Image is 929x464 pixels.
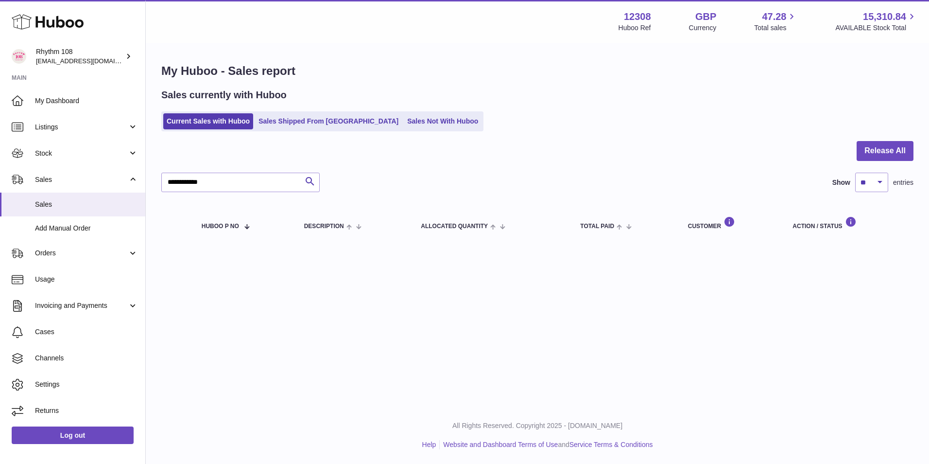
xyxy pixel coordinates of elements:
span: Listings [35,123,128,132]
span: 15,310.84 [863,10,906,23]
span: 47.28 [762,10,786,23]
span: [EMAIL_ADDRESS][DOMAIN_NAME] [36,57,143,65]
div: Currency [689,23,717,33]
h2: Sales currently with Huboo [161,89,287,102]
span: Settings [35,380,138,389]
button: Release All [857,141,913,161]
span: Orders [35,249,128,258]
span: Description [304,223,344,230]
a: Website and Dashboard Terms of Use [443,441,558,448]
a: Sales Not With Huboo [404,113,482,129]
a: Sales Shipped From [GEOGRAPHIC_DATA] [255,113,402,129]
a: Help [422,441,436,448]
img: internalAdmin-12308@internal.huboo.com [12,49,26,64]
li: and [440,440,653,449]
strong: GBP [695,10,716,23]
div: Customer [688,216,774,230]
span: Add Manual Order [35,224,138,233]
span: AVAILABLE Stock Total [835,23,917,33]
div: Rhythm 108 [36,47,123,66]
span: Sales [35,175,128,184]
a: 15,310.84 AVAILABLE Stock Total [835,10,917,33]
span: Sales [35,200,138,209]
h1: My Huboo - Sales report [161,63,913,79]
div: Action / Status [792,216,904,230]
div: Huboo Ref [619,23,651,33]
span: entries [893,178,913,187]
a: Service Terms & Conditions [569,441,653,448]
span: Huboo P no [202,223,239,230]
label: Show [832,178,850,187]
span: Channels [35,354,138,363]
a: Log out [12,427,134,444]
span: Returns [35,406,138,415]
span: Cases [35,327,138,337]
a: 47.28 Total sales [754,10,797,33]
span: Invoicing and Payments [35,301,128,310]
span: Stock [35,149,128,158]
span: Total sales [754,23,797,33]
span: Total paid [580,223,614,230]
span: My Dashboard [35,96,138,106]
a: Current Sales with Huboo [163,113,253,129]
span: Usage [35,275,138,284]
span: ALLOCATED Quantity [421,223,488,230]
p: All Rights Reserved. Copyright 2025 - [DOMAIN_NAME] [154,421,921,430]
strong: 12308 [624,10,651,23]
